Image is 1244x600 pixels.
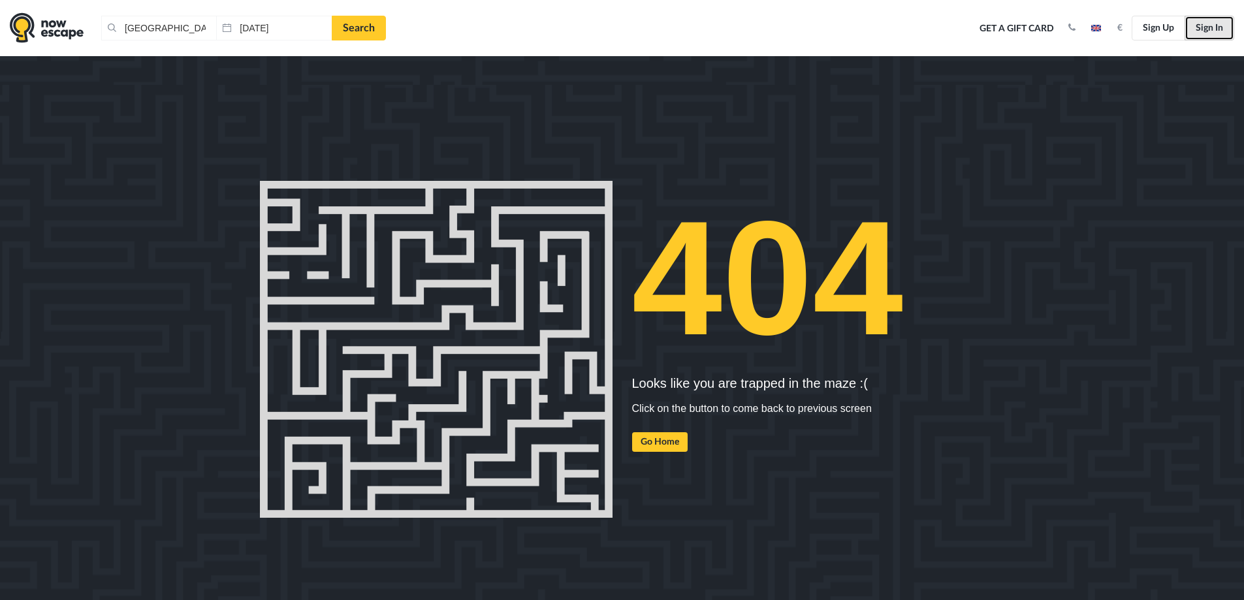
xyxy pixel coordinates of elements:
a: Get a Gift Card [975,14,1059,43]
h1: 404 [632,181,985,376]
a: Go Home [632,432,688,452]
img: logo [10,12,84,43]
strong: € [1117,24,1123,33]
p: Click on the button to come back to previous screen [632,401,985,417]
a: Sign Up [1132,16,1185,40]
input: Place or Room Name [101,16,216,40]
img: en.jpg [1091,25,1101,31]
input: Date [216,16,331,40]
a: Sign In [1185,16,1234,40]
button: € [1111,22,1129,35]
h5: Looks like you are trapped in the maze :( [632,376,985,390]
a: Search [332,16,386,40]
